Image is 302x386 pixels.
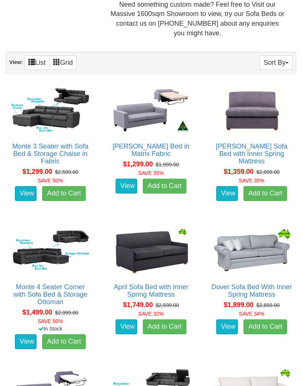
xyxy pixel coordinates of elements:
del: $2,999.00 [55,310,78,316]
del: $2,599.00 [55,169,78,175]
a: View [216,319,238,334]
strong: View: [9,59,23,65]
font: SAVE 35% [239,178,264,184]
span: $1,749.00 [123,301,153,309]
del: $1,999.00 [156,162,179,168]
font: SAVE 32% [138,311,164,317]
img: Emily Sofa Bed in Matrix Fabric [110,85,192,135]
img: Monte 3 Seater with Sofa Bed & Storage Chaise in Fabric [10,85,91,135]
a: View [116,319,137,334]
img: Monte 4 Seater Corner with Sofa Bed & Storage Ottoman [10,226,91,276]
a: [PERSON_NAME] Bed in Matrix Fabric [113,143,189,157]
a: Add to Cart [143,179,186,194]
del: $2,899.00 [257,302,280,308]
a: Add to Cart [243,186,287,201]
a: View [15,186,37,201]
a: Add to Cart [42,334,86,349]
span: $1,299.00 [22,168,52,175]
span: $1,899.00 [224,301,254,309]
a: Monte 4 Seater Corner with Sofa Bed & Storage Ottoman [13,283,87,306]
a: Dover Sofa Bed With Inner Spring Mattress [211,283,292,298]
font: SAVE 50% [38,318,63,324]
a: April Sofa Bed with Inner Spring Mattress [114,283,188,298]
a: Add to Cart [143,319,186,334]
div: In Stock [4,325,97,332]
a: View [216,186,238,201]
span: $1,299.00 [123,160,153,168]
a: Grid [49,55,77,70]
img: Cleo Sofa Bed with Inner Spring Mattress [211,85,292,135]
font: SAVE 50% [38,178,63,184]
a: Monte 3 Seater with Sofa Bed & Storage Chaise in Fabric [12,143,88,165]
button: Sort By [259,55,293,70]
a: [PERSON_NAME] Sofa Bed with Inner Spring Mattress [216,143,287,165]
a: List [24,55,50,70]
a: View [15,334,37,349]
del: $2,599.00 [156,302,179,308]
del: $2,099.00 [257,169,280,175]
span: $1,499.00 [22,309,52,316]
font: SAVE 35% [138,170,164,176]
span: $1,359.00 [224,168,254,175]
img: April Sofa Bed with Inner Spring Mattress [110,226,192,276]
a: Add to Cart [42,186,86,201]
img: Dover Sofa Bed With Inner Spring Mattress [211,226,292,276]
a: Add to Cart [243,319,287,334]
font: SAVE 34% [239,311,264,317]
a: View [116,179,137,194]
